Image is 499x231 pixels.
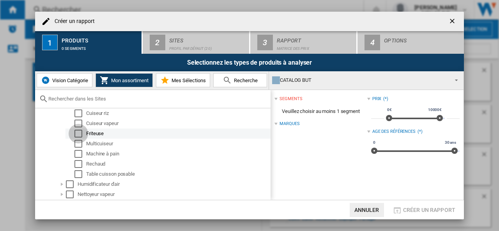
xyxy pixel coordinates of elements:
div: Selectionnez les types de produits à analyser [35,54,464,71]
span: 0 [372,139,377,146]
span: Recherche [232,78,258,83]
md-checkbox: Select [74,109,86,117]
button: getI18NText('BUTTONS.CLOSE_DIALOG') [445,14,461,29]
md-checkbox: Select [74,150,86,158]
button: Vision Catégorie [37,73,92,87]
button: 4 Options [357,31,464,54]
div: Matrice des prix [277,42,354,51]
div: 1 [42,35,58,50]
div: 2 [150,35,165,50]
md-dialog: Créer un ... [35,12,464,220]
div: Table cuisson posable [86,170,269,178]
img: wiser-icon-blue.png [41,76,50,85]
md-checkbox: Select [74,170,86,178]
div: Marques [280,121,299,127]
div: Humidificateur d'air [78,180,269,188]
h4: Créer un rapport [51,18,95,25]
div: Profil par défaut (20) [169,42,246,51]
div: Sites [169,34,246,42]
div: Nettoyeur vapeur [78,190,269,198]
div: CATALOG BUT [272,75,448,86]
span: Mon assortiment [109,78,149,83]
span: Mes Sélections [170,78,206,83]
span: 0€ [386,107,393,113]
div: segments [280,96,302,102]
span: Créer un rapport [403,207,455,213]
span: Vision Catégorie [50,78,88,83]
input: Rechercher dans les Sites [48,96,267,102]
div: Multicuiseur [86,140,269,148]
span: Veuillez choisir au moins 1 segment [274,104,367,119]
div: Prix [372,96,382,102]
ng-md-icon: getI18NText('BUTTONS.CLOSE_DIALOG') [448,17,458,26]
span: 30 ans [444,139,457,146]
div: Friteuse [86,130,269,138]
md-checkbox: Select [74,120,86,127]
button: Créer un rapport [390,203,458,217]
button: 3 Rapport Matrice des prix [250,31,357,54]
div: Cuiseur vapeur [86,120,269,127]
div: 4 [365,35,380,50]
div: Age des références [372,129,416,135]
md-checkbox: Select [74,160,86,168]
div: Produits [62,34,138,42]
button: Annuler [350,203,384,217]
span: 10000€ [427,107,443,113]
button: 1 Produits 0 segments [35,31,142,54]
div: Cuiseur riz [86,109,269,117]
md-checkbox: Select [66,190,78,198]
button: Mon assortiment [96,73,153,87]
div: Rechaud [86,160,269,168]
div: 0 segments [62,42,138,51]
button: Mes Sélections [156,73,210,87]
div: Rapport [277,34,354,42]
md-checkbox: Select [74,140,86,148]
button: 2 Sites Profil par défaut (20) [143,31,250,54]
md-checkbox: Select [66,180,78,188]
div: 3 [257,35,273,50]
md-checkbox: Select [74,130,86,138]
div: Machine à pain [86,150,269,158]
button: Recherche [213,73,267,87]
div: Options [384,34,461,42]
